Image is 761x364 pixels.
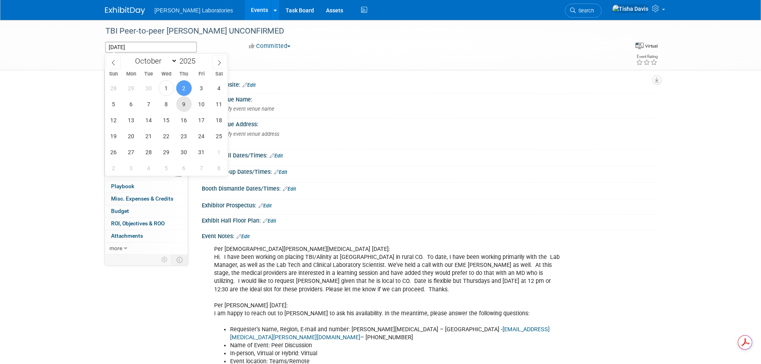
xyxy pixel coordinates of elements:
[106,96,121,112] span: October 5, 2025
[159,128,174,144] span: October 22, 2025
[202,183,656,193] div: Booth Dismantle Dates/Times:
[202,118,656,128] div: Event Venue Address:
[176,112,192,128] span: October 16, 2025
[140,72,157,77] span: Tue
[612,4,649,13] img: Tisha Davis
[105,205,188,217] a: Budget
[105,95,188,107] a: Staff
[106,144,121,160] span: October 26, 2025
[105,156,188,168] a: Sponsorships
[230,326,550,341] a: [EMAIL_ADDRESS][MEDICAL_DATA][PERSON_NAME][DOMAIN_NAME]
[105,169,188,181] a: Tasks
[105,230,188,242] a: Attachments
[158,255,172,265] td: Personalize Event Tab Strip
[106,80,121,96] span: September 28, 2025
[194,160,209,176] span: November 7, 2025
[157,72,175,77] span: Wed
[258,203,272,209] a: Edit
[106,112,121,128] span: October 12, 2025
[105,70,188,82] a: Event Information
[159,144,174,160] span: October 29, 2025
[230,342,564,350] li: Name of Event: Peer Discussion
[236,234,250,239] a: Edit
[141,112,157,128] span: October 14, 2025
[645,43,658,49] div: Virtual
[106,128,121,144] span: October 19, 2025
[636,55,658,59] div: Event Rating
[111,195,173,202] span: Misc. Expenses & Credits
[176,96,192,112] span: October 9, 2025
[576,8,594,14] span: Search
[105,119,188,131] a: Asset Reservations
[211,112,227,128] span: October 18, 2025
[211,131,279,137] span: Specify event venue address
[211,160,227,176] span: November 8, 2025
[636,42,658,50] div: Event Format
[274,169,287,175] a: Edit
[176,80,192,96] span: October 2, 2025
[242,82,256,88] a: Edit
[636,43,644,49] img: Format-Virtual.png
[105,82,188,94] a: Booth
[155,7,233,14] span: [PERSON_NAME] Laboratories
[211,96,227,112] span: October 11, 2025
[105,218,188,230] a: ROI, Objectives & ROO
[105,131,188,143] a: Giveaways
[123,96,139,112] span: October 6, 2025
[103,24,611,38] div: TBI Peer-to-peer [PERSON_NAME] UNCONFIRMED
[194,144,209,160] span: October 31, 2025
[176,144,192,160] span: October 30, 2025
[141,128,157,144] span: October 21, 2025
[123,80,139,96] span: September 29, 2025
[111,220,165,227] span: ROI, Objectives & ROO
[123,160,139,176] span: November 3, 2025
[202,149,656,160] div: Exhibit Hall Dates/Times:
[270,153,283,159] a: Edit
[576,42,658,54] div: Event Format
[202,93,656,103] div: Event Venue Name:
[159,160,174,176] span: November 5, 2025
[159,96,174,112] span: October 8, 2025
[193,72,210,77] span: Fri
[111,233,143,239] span: Attachments
[105,7,145,15] img: ExhibitDay
[123,144,139,160] span: October 27, 2025
[109,245,122,251] span: more
[175,72,193,77] span: Thu
[565,4,602,18] a: Search
[105,42,197,53] input: Event Start Date - End Date
[159,112,174,128] span: October 15, 2025
[111,208,129,214] span: Budget
[202,79,656,89] div: Event Website:
[105,243,188,255] a: more
[105,144,188,156] a: Shipments
[141,144,157,160] span: October 28, 2025
[123,112,139,128] span: October 13, 2025
[176,160,192,176] span: November 6, 2025
[202,199,656,210] div: Exhibitor Prospectus:
[105,193,188,205] a: Misc. Expenses & Credits
[141,80,157,96] span: September 30, 2025
[105,72,123,77] span: Sun
[194,128,209,144] span: October 24, 2025
[230,350,564,358] li: In-person, Virtual or Hybrid: Virtual
[177,56,201,66] input: Year
[123,128,139,144] span: October 20, 2025
[194,80,209,96] span: October 3, 2025
[111,183,134,189] span: Playbook
[194,96,209,112] span: October 10, 2025
[211,128,227,144] span: October 25, 2025
[131,56,177,66] select: Month
[105,107,188,119] a: Travel Reservations
[141,160,157,176] span: November 4, 2025
[122,72,140,77] span: Mon
[176,128,192,144] span: October 23, 2025
[159,80,174,96] span: October 1, 2025
[106,160,121,176] span: November 2, 2025
[202,230,656,241] div: Event Notes:
[211,106,274,112] span: Specify event venue name
[105,181,188,193] a: Playbook
[202,166,656,176] div: Booth Set-up Dates/Times:
[263,218,276,224] a: Edit
[194,112,209,128] span: October 17, 2025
